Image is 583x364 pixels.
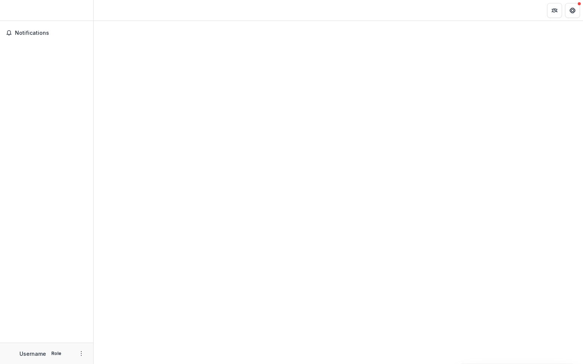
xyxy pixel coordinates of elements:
button: Partners [547,3,562,18]
button: Get Help [565,3,580,18]
span: Notifications [15,30,87,36]
p: Role [49,350,64,357]
button: Notifications [3,27,90,39]
p: Username [19,350,46,358]
button: More [77,349,86,358]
